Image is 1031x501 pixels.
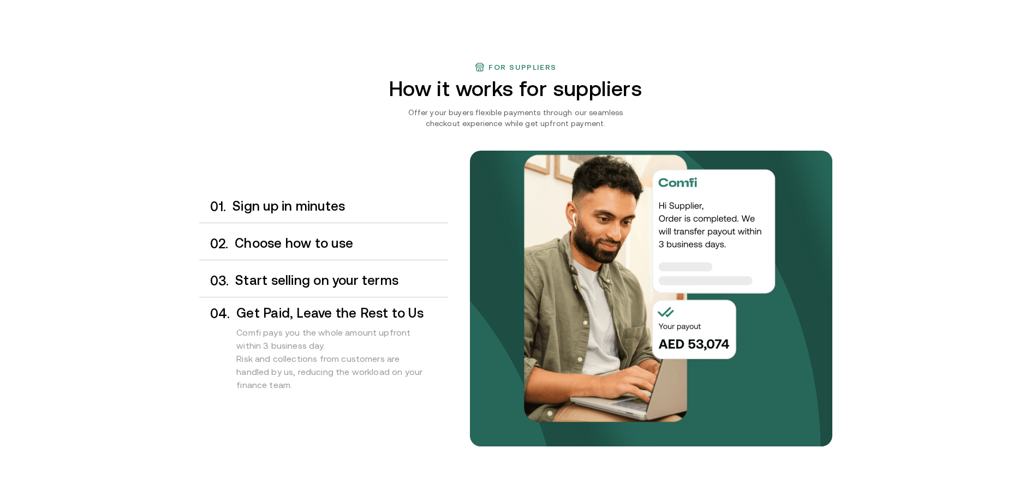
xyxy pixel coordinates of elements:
div: Comfi pays you the whole amount upfront within 3 business day. Risk and collections from customer... [236,320,448,402]
h3: Get Paid, Leave the Rest to Us [236,306,448,320]
p: Offer your buyers flexible payments through our seamless checkout experience while get upfront pa... [392,107,640,129]
img: finance [474,62,485,73]
div: 0 4 . [199,306,230,402]
h2: How it works for suppliers [356,77,675,100]
img: bg [470,151,832,446]
img: Your payments collected on time. [508,138,791,438]
div: 0 1 . [199,199,227,214]
h3: Start selling on your terms [235,273,448,288]
h3: For suppliers [488,63,557,71]
div: 0 2 . [199,236,229,251]
h3: Sign up in minutes [233,199,448,213]
div: 0 3 . [199,273,229,288]
h3: Choose how to use [235,236,448,250]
